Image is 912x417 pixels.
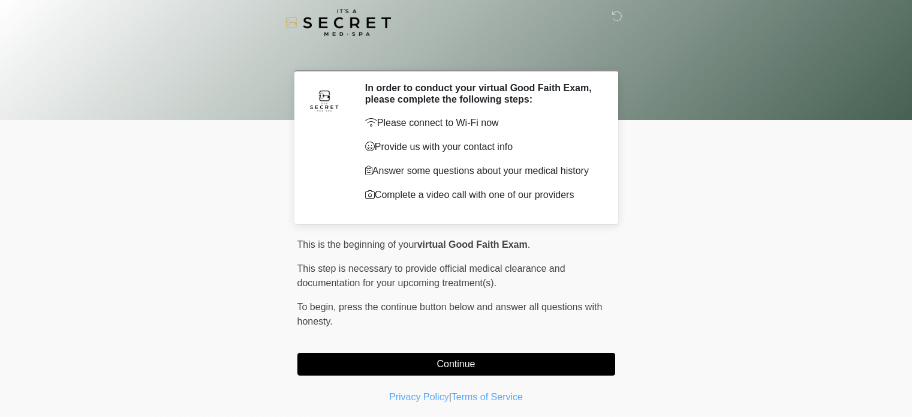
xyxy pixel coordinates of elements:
[365,140,597,154] p: Provide us with your contact info
[389,392,449,402] a: Privacy Policy
[528,239,530,250] span: .
[297,239,417,250] span: This is the beginning of your
[297,263,565,288] span: This step is necessary to provide official medical clearance and documentation for your upcoming ...
[297,302,339,312] span: To begin,
[297,302,603,326] span: press the continue button below and answer all questions with honesty.
[306,82,342,118] img: Agent Avatar
[285,9,391,36] img: It's A Secret Med Spa Logo
[365,164,597,178] p: Answer some questions about your medical history
[452,392,523,402] a: Terms of Service
[417,239,528,250] strong: virtual Good Faith Exam
[365,188,597,202] p: Complete a video call with one of our providers
[449,392,452,402] a: |
[297,353,615,376] button: Continue
[365,82,597,105] h2: In order to conduct your virtual Good Faith Exam, please complete the following steps:
[365,116,597,130] p: Please connect to Wi-Fi now
[288,43,624,65] h1: ‎ ‎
